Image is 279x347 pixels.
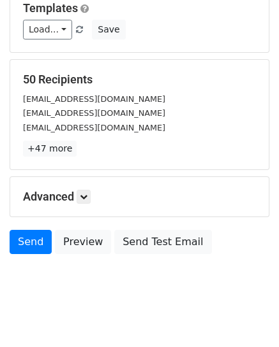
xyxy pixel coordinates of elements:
small: [EMAIL_ADDRESS][DOMAIN_NAME] [23,94,165,104]
a: Templates [23,1,78,15]
a: +47 more [23,141,77,157]
a: Load... [23,20,72,39]
a: Send Test Email [114,230,211,254]
a: Preview [55,230,111,254]
button: Save [92,20,125,39]
h5: 50 Recipients [23,73,256,87]
a: Send [10,230,52,254]
h5: Advanced [23,190,256,204]
small: [EMAIL_ADDRESS][DOMAIN_NAME] [23,108,165,118]
small: [EMAIL_ADDRESS][DOMAIN_NAME] [23,123,165,132]
iframe: Chat Widget [215,286,279,347]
